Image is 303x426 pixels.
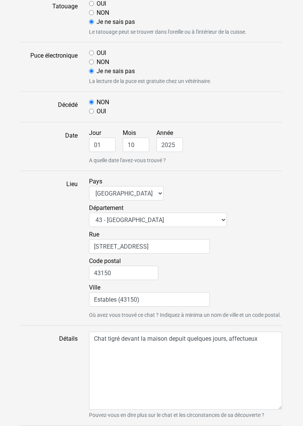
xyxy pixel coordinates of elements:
[89,204,227,227] label: Département
[89,239,210,254] input: Rue
[97,17,135,27] label: Je ne sais pas
[89,266,158,280] input: Code postal
[97,107,106,116] label: OUI
[89,77,282,85] small: La lecture de la puce est gratuite chez un vétérinaire.
[89,157,282,164] small: A quelle date l'avez-vous trouvé ?
[89,177,164,200] label: Pays
[89,50,94,55] input: OUI
[89,100,94,105] input: NON
[97,98,109,107] label: NON
[89,213,227,227] select: Département
[89,283,210,307] label: Ville
[15,98,83,116] label: Décédé
[156,138,183,152] input: Année
[89,10,94,15] input: NON
[89,1,94,6] input: OUI
[15,332,83,419] label: Détails
[15,128,83,164] label: Date
[15,177,83,319] label: Lieu
[89,109,94,114] input: OUI
[156,128,189,152] label: Année
[123,128,155,152] label: Mois
[97,67,135,76] label: Je ne sais pas
[89,292,210,307] input: Ville
[89,311,282,319] small: Où avez vous trouvé ce chat ? Indiquez à minima un nom de ville et un code postal.
[97,49,106,58] label: OUI
[89,60,94,64] input: NON
[97,58,109,67] label: NON
[15,49,83,85] label: Puce électronique
[89,186,164,200] select: Pays
[89,69,94,74] input: Je ne sais pas
[89,257,158,280] label: Code postal
[89,411,282,419] small: Pouvez-vous en dire plus sur le chat et les circonstances de sa découverte ?
[89,230,210,254] label: Rue
[97,8,109,17] label: NON
[89,28,282,36] small: Le tatouage peut se trouver dans l'oreille ou à l'intérieur de la cuisse.
[89,128,121,152] label: Jour
[89,138,116,152] input: Jour
[123,138,149,152] input: Mois
[89,19,94,24] input: Je ne sais pas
